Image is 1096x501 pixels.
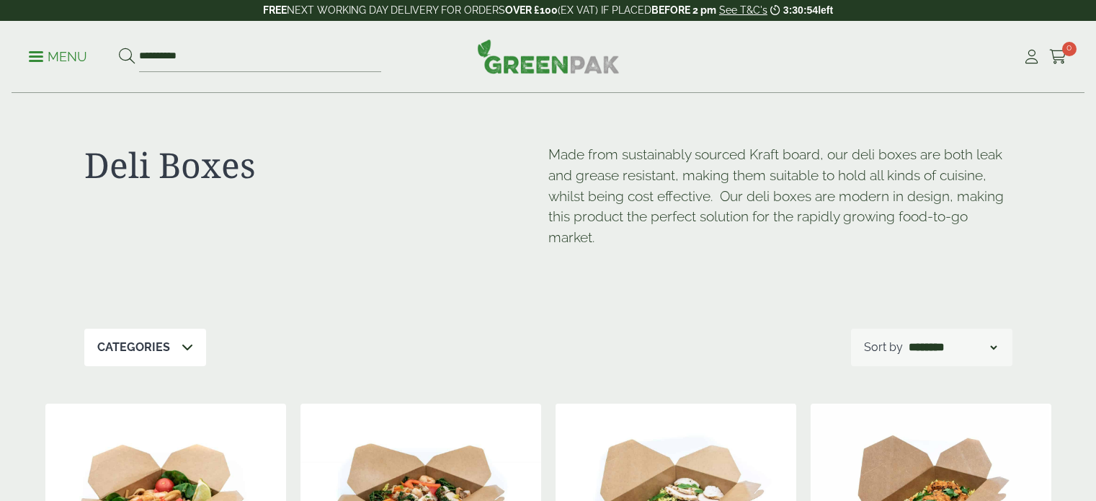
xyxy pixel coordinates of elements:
strong: OVER £100 [505,4,558,16]
a: 0 [1049,46,1067,68]
select: Shop order [906,339,999,356]
span: 0 [1062,42,1077,56]
a: Menu [29,48,87,63]
h1: Deli Boxes [84,144,548,186]
p: Menu [29,48,87,66]
strong: FREE [263,4,287,16]
p: Categories [97,339,170,356]
i: Cart [1049,50,1067,64]
span: 3:30:54 [783,4,818,16]
p: Sort by [864,339,903,356]
span: left [818,4,833,16]
img: GreenPak Supplies [477,39,620,74]
i: My Account [1023,50,1041,64]
p: Made from sustainably sourced Kraft board, our deli boxes are both leak and grease resistant, mak... [548,144,1012,248]
strong: BEFORE 2 pm [651,4,716,16]
a: See T&C's [719,4,767,16]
